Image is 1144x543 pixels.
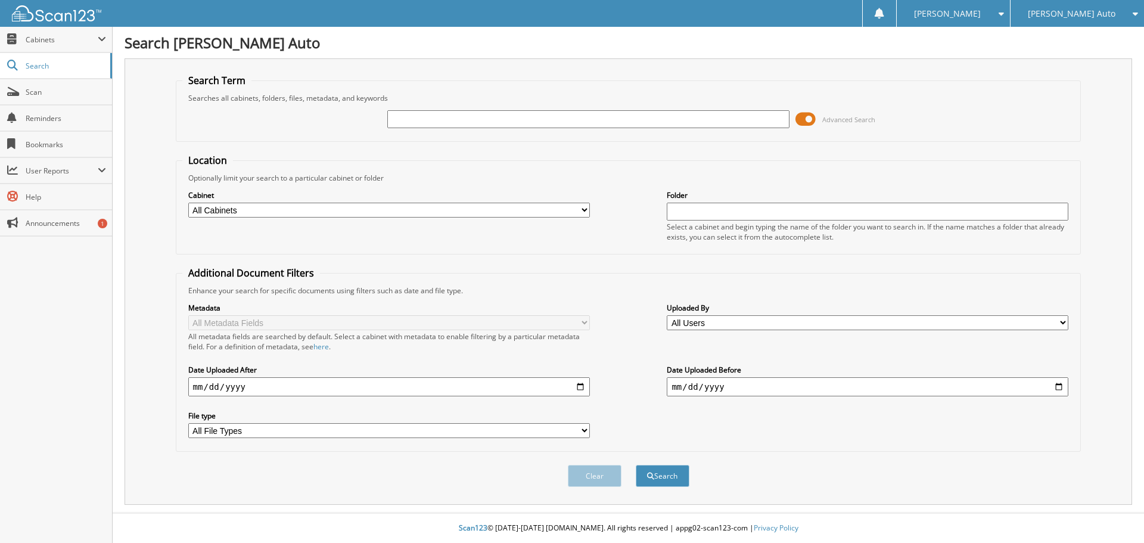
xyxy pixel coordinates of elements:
span: Scan123 [459,523,487,533]
legend: Additional Document Filters [182,266,320,280]
span: User Reports [26,166,98,176]
button: Search [636,465,689,487]
span: Announcements [26,218,106,228]
input: start [188,377,590,396]
div: © [DATE]-[DATE] [DOMAIN_NAME]. All rights reserved | appg02-scan123-com | [113,514,1144,543]
div: 1 [98,219,107,228]
span: Help [26,192,106,202]
label: Date Uploaded Before [667,365,1068,375]
label: Folder [667,190,1068,200]
a: Privacy Policy [754,523,798,533]
label: Metadata [188,303,590,313]
span: [PERSON_NAME] Auto [1028,10,1115,17]
span: Bookmarks [26,139,106,150]
button: Clear [568,465,621,487]
span: Reminders [26,113,106,123]
a: here [313,342,329,352]
label: File type [188,411,590,421]
label: Uploaded By [667,303,1068,313]
legend: Search Term [182,74,251,87]
legend: Location [182,154,233,167]
label: Cabinet [188,190,590,200]
input: end [667,377,1068,396]
img: scan123-logo-white.svg [12,5,101,21]
div: Enhance your search for specific documents using filters such as date and file type. [182,286,1075,296]
div: Optionally limit your search to a particular cabinet or folder [182,173,1075,183]
span: [PERSON_NAME] [914,10,981,17]
span: Search [26,61,104,71]
div: Searches all cabinets, folders, files, metadata, and keywords [182,93,1075,103]
div: All metadata fields are searched by default. Select a cabinet with metadata to enable filtering b... [188,331,590,352]
span: Cabinets [26,35,98,45]
h1: Search [PERSON_NAME] Auto [125,33,1132,52]
span: Scan [26,87,106,97]
div: Select a cabinet and begin typing the name of the folder you want to search in. If the name match... [667,222,1068,242]
span: Advanced Search [822,115,875,124]
label: Date Uploaded After [188,365,590,375]
iframe: Chat Widget [1084,486,1144,543]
